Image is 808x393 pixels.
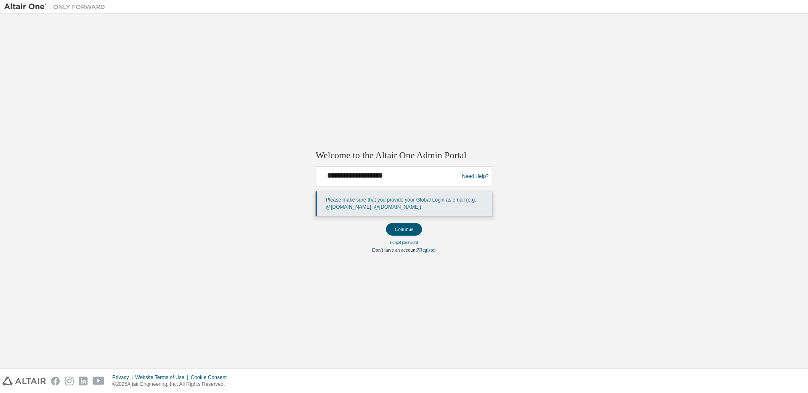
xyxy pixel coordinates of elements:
img: youtube.svg [93,377,105,385]
h2: Welcome to the Altair One Admin Portal [316,149,492,161]
img: facebook.svg [51,377,60,385]
div: Website Terms of Use [135,374,191,381]
span: Don't have an account? [372,247,419,253]
img: instagram.svg [65,377,74,385]
p: Please make sure that you provide your Global Login as email (e.g. @[DOMAIN_NAME], @[DOMAIN_NAME]) [326,196,486,211]
p: © 2025 Altair Engineering, Inc. All Rights Reserved. [112,381,232,388]
div: Cookie Consent [191,374,231,381]
button: Continue [386,223,422,236]
img: linkedin.svg [79,377,88,385]
a: Need Help? [462,176,489,177]
div: Privacy [112,374,135,381]
a: Register [419,247,436,253]
img: altair_logo.svg [3,377,46,385]
img: Altair One [4,3,109,11]
a: Forgot password [390,240,418,244]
